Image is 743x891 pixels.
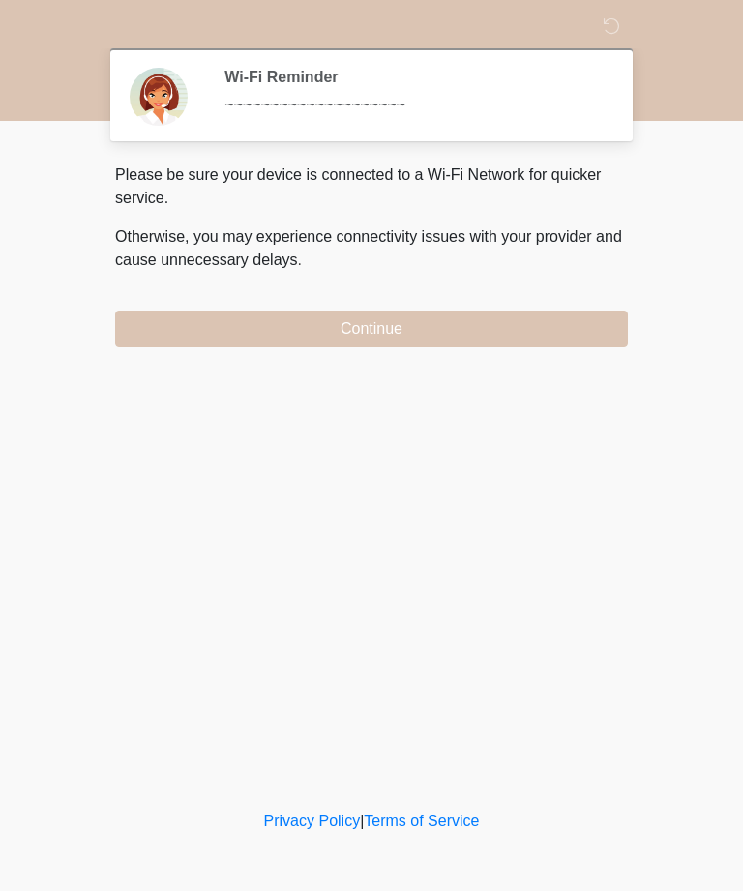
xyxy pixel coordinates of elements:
[115,225,628,272] p: Otherwise, you may experience connectivity issues with your provider and cause unnecessary delays
[360,813,364,829] a: |
[298,252,302,268] span: .
[224,94,599,117] div: ~~~~~~~~~~~~~~~~~~~~
[264,813,361,829] a: Privacy Policy
[364,813,479,829] a: Terms of Service
[130,68,188,126] img: Agent Avatar
[96,15,121,39] img: Sm Skin La Laser Logo
[115,163,628,210] p: Please be sure your device is connected to a Wi-Fi Network for quicker service.
[224,68,599,86] h2: Wi-Fi Reminder
[115,311,628,347] button: Continue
